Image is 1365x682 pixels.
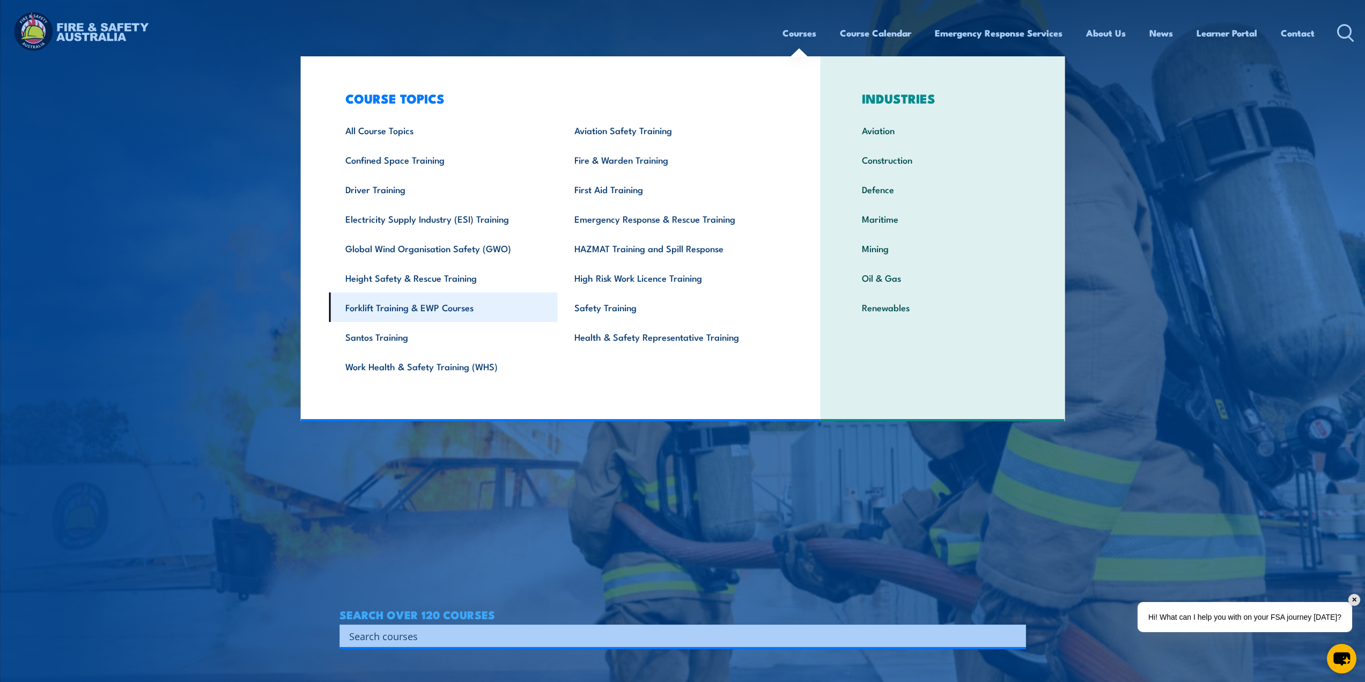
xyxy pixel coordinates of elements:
a: Santos Training [329,322,558,351]
a: Maritime [845,204,1040,233]
a: Renewables [845,292,1040,322]
div: ✕ [1348,594,1360,606]
a: Learner Portal [1197,19,1257,47]
a: Oil & Gas [845,263,1040,292]
a: Fire & Warden Training [558,145,787,174]
a: Aviation [845,115,1040,145]
button: chat-button [1327,644,1356,673]
a: Construction [845,145,1040,174]
a: High Risk Work Licence Training [558,263,787,292]
a: Safety Training [558,292,787,322]
a: Electricity Supply Industry (ESI) Training [329,204,558,233]
a: Mining [845,233,1040,263]
a: Courses [783,19,816,47]
a: Health & Safety Representative Training [558,322,787,351]
a: About Us [1086,19,1126,47]
a: News [1149,19,1173,47]
a: All Course Topics [329,115,558,145]
h3: COURSE TOPICS [329,91,787,106]
a: Course Calendar [840,19,911,47]
a: Emergency Response Services [935,19,1063,47]
div: Hi! What can I help you with on your FSA journey [DATE]? [1138,602,1352,632]
a: Defence [845,174,1040,204]
h3: INDUSTRIES [845,91,1040,106]
a: HAZMAT Training and Spill Response [558,233,787,263]
a: Forklift Training & EWP Courses [329,292,558,322]
a: Driver Training [329,174,558,204]
a: Confined Space Training [329,145,558,174]
h4: SEARCH OVER 120 COURSES [340,608,1026,620]
input: Search input [349,628,1002,644]
a: Aviation Safety Training [558,115,787,145]
button: Search magnifier button [1007,628,1022,643]
form: Search form [351,628,1005,643]
a: Emergency Response & Rescue Training [558,204,787,233]
a: Work Health & Safety Training (WHS) [329,351,558,381]
a: Height Safety & Rescue Training [329,263,558,292]
a: First Aid Training [558,174,787,204]
a: Contact [1281,19,1315,47]
a: Global Wind Organisation Safety (GWO) [329,233,558,263]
